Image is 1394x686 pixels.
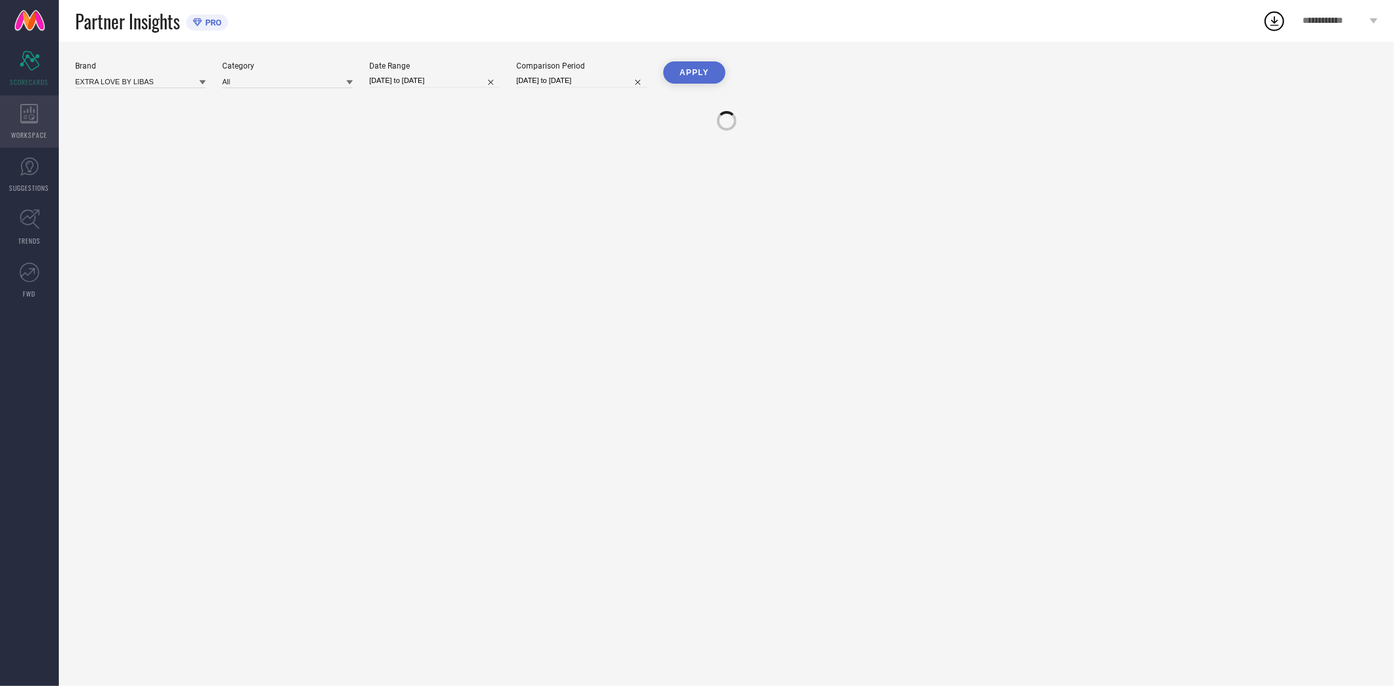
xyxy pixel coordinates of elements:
div: Brand [75,61,206,71]
div: Category [222,61,353,71]
button: APPLY [663,61,725,84]
span: PRO [202,18,222,27]
span: FWD [24,289,36,299]
span: TRENDS [18,236,41,246]
div: Date Range [369,61,500,71]
span: Partner Insights [75,8,180,35]
input: Select comparison period [516,74,647,88]
span: WORKSPACE [12,130,48,140]
input: Select date range [369,74,500,88]
div: Comparison Period [516,61,647,71]
span: SCORECARDS [10,77,49,87]
div: Open download list [1263,9,1286,33]
span: SUGGESTIONS [10,183,50,193]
